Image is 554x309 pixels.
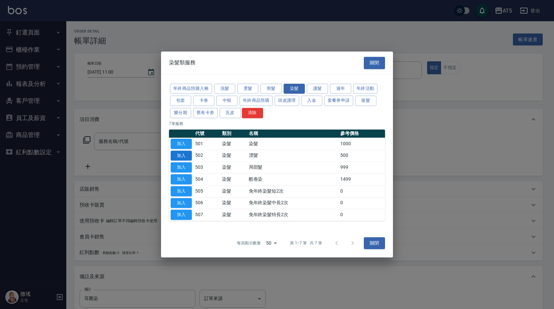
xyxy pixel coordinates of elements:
[170,108,191,118] button: 樂分期
[220,138,247,150] td: 染髮
[214,84,235,94] button: 洗髮
[194,150,220,161] td: 502
[171,151,192,161] button: 加入
[220,185,247,197] td: 染髮
[339,161,385,173] td: 999
[194,173,220,185] td: 504
[171,186,192,196] button: 加入
[171,198,192,208] button: 加入
[339,197,385,209] td: 0
[339,185,385,197] td: 0
[260,84,282,94] button: 剪髮
[339,150,385,161] td: 500
[194,138,220,150] td: 501
[247,173,339,185] td: 酷卷染
[247,185,339,197] td: 免年終染髮短2次
[237,84,258,94] button: 燙髮
[247,197,339,209] td: 免年終染髮中長2次
[216,96,238,106] button: 中租
[220,108,241,118] button: 瓦皮
[339,138,385,150] td: 1000
[290,240,322,246] p: 第 1–7 筆 共 7 筆
[220,197,247,209] td: 染髮
[171,174,192,184] button: 加入
[194,209,220,221] td: 507
[220,129,247,138] th: 類別
[193,96,214,106] button: 卡卷
[339,173,385,185] td: 1499
[284,84,305,94] button: 染髮
[247,138,339,150] td: 染髮
[220,161,247,173] td: 染髮
[170,84,212,94] button: 年終商品預購入帳
[169,121,385,127] p: 7 筆服務
[220,173,247,185] td: 染髮
[240,96,273,106] button: 年終商品預購
[263,234,279,252] div: 50
[364,57,385,69] button: 關閉
[220,150,247,161] td: 染髮
[237,240,261,246] p: 每頁顯示數量
[193,108,218,118] button: 舊有卡劵
[247,209,339,221] td: 免年終染髮特長2次
[301,96,322,106] button: 入金
[194,161,220,173] td: 503
[339,209,385,221] td: 0
[247,161,339,173] td: 局部髮
[194,129,220,138] th: 代號
[364,237,385,249] button: 關閉
[330,84,351,94] button: 過年
[194,197,220,209] td: 506
[355,96,376,106] button: 接髮
[307,84,328,94] button: 護髮
[171,162,192,173] button: 加入
[339,129,385,138] th: 參考價格
[324,96,353,106] button: 套餐券申請
[194,185,220,197] td: 505
[247,150,339,161] td: 漂髮
[242,108,263,118] button: 清除
[275,96,299,106] button: 頭皮護理
[170,96,191,106] button: 包套
[171,210,192,220] button: 加入
[220,209,247,221] td: 染髮
[169,60,195,66] span: 染髮類服務
[353,84,378,94] button: 年終活動
[171,139,192,149] button: 加入
[247,129,339,138] th: 名稱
